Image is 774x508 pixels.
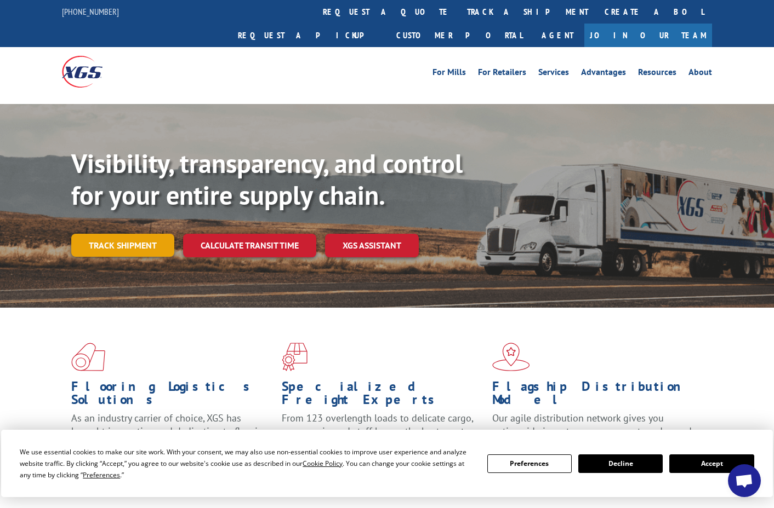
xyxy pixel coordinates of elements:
[584,24,712,47] a: Join Our Team
[83,470,120,480] span: Preferences
[62,6,119,17] a: [PHONE_NUMBER]
[578,454,663,473] button: Decline
[638,68,676,80] a: Resources
[183,234,316,257] a: Calculate transit time
[531,24,584,47] a: Agent
[325,234,419,257] a: XGS ASSISTANT
[282,380,484,412] h1: Specialized Freight Experts
[71,343,105,371] img: xgs-icon-total-supply-chain-intelligence-red
[669,454,754,473] button: Accept
[303,459,343,468] span: Cookie Policy
[538,68,569,80] a: Services
[688,68,712,80] a: About
[71,380,274,412] h1: Flooring Logistics Solutions
[487,454,572,473] button: Preferences
[492,380,695,412] h1: Flagship Distribution Model
[71,146,463,212] b: Visibility, transparency, and control for your entire supply chain.
[71,234,174,257] a: Track shipment
[492,343,530,371] img: xgs-icon-flagship-distribution-model-red
[478,68,526,80] a: For Retailers
[20,446,474,481] div: We use essential cookies to make our site work. With your consent, we may also use non-essential ...
[71,412,269,451] span: As an industry carrier of choice, XGS has brought innovation and dedication to flooring logistics...
[581,68,626,80] a: Advantages
[1,430,773,497] div: Cookie Consent Prompt
[230,24,388,47] a: Request a pickup
[432,68,466,80] a: For Mills
[728,464,761,497] div: Open chat
[492,412,694,437] span: Our agile distribution network gives you nationwide inventory management on demand.
[282,412,484,460] p: From 123 overlength loads to delicate cargo, our experienced staff knows the best way to move you...
[282,343,308,371] img: xgs-icon-focused-on-flooring-red
[388,24,531,47] a: Customer Portal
